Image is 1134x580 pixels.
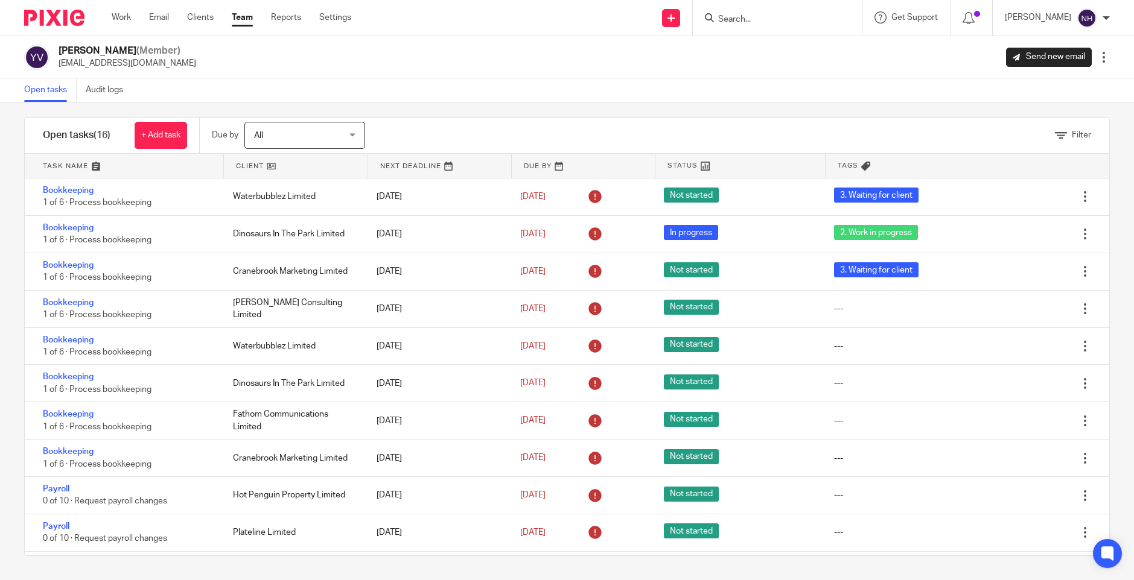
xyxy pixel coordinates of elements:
[664,487,719,502] span: Not started
[834,225,918,240] span: 2. Work in progress
[834,262,919,277] span: 3. Waiting for client
[834,188,919,203] span: 3. Waiting for client
[43,236,151,244] span: 1 of 6 · Process bookkeeping
[187,11,214,24] a: Clients
[365,446,508,470] div: [DATE]
[43,261,94,270] a: Bookkeeping
[664,449,719,464] span: Not started
[112,11,131,24] a: Work
[221,520,365,544] div: Plateline Limited
[664,374,719,389] span: Not started
[520,417,546,425] span: [DATE]
[834,303,843,315] div: ---
[135,122,187,149] a: + Add task
[834,489,843,501] div: ---
[834,415,843,427] div: ---
[365,409,508,433] div: [DATE]
[59,57,196,69] p: [EMAIL_ADDRESS][DOMAIN_NAME]
[221,291,365,327] div: [PERSON_NAME] Consulting Limited
[24,78,77,102] a: Open tasks
[212,129,238,141] p: Due by
[319,11,351,24] a: Settings
[520,267,546,276] span: [DATE]
[221,483,365,507] div: Hot Penguin Property Limited
[254,131,263,140] span: All
[365,259,508,283] div: [DATE]
[43,535,167,543] span: 0 of 10 · Request payroll changes
[43,336,94,344] a: Bookkeeping
[834,377,843,389] div: ---
[43,522,69,531] a: Payroll
[834,340,843,352] div: ---
[59,45,196,57] h2: [PERSON_NAME]
[520,342,546,350] span: [DATE]
[43,410,94,418] a: Bookkeeping
[43,199,151,207] span: 1 of 6 · Process bookkeeping
[43,310,151,319] span: 1 of 6 · Process bookkeeping
[43,224,94,232] a: Bookkeeping
[271,11,301,24] a: Reports
[221,402,365,439] div: Fathom Communications Limited
[221,334,365,358] div: Waterbubblez Limited
[520,230,546,238] span: [DATE]
[43,348,151,356] span: 1 of 6 · Process bookkeeping
[1077,8,1097,28] img: svg%3E
[221,446,365,470] div: Cranebrook Marketing Limited
[43,385,151,394] span: 1 of 6 · Process bookkeeping
[834,526,843,538] div: ---
[43,129,110,142] h1: Open tasks
[664,523,719,538] span: Not started
[520,453,546,462] span: [DATE]
[221,222,365,246] div: Dinosaurs In The Park Limited
[664,225,718,240] span: In progress
[365,297,508,321] div: [DATE]
[520,304,546,313] span: [DATE]
[43,460,151,468] span: 1 of 6 · Process bookkeeping
[24,45,49,70] img: svg%3E
[43,485,69,493] a: Payroll
[667,160,698,171] span: Status
[717,14,826,25] input: Search
[221,371,365,396] div: Dinosaurs In The Park Limited
[1005,11,1071,24] p: [PERSON_NAME]
[664,188,719,203] span: Not started
[43,186,94,195] a: Bookkeeping
[664,412,719,427] span: Not started
[891,13,938,22] span: Get Support
[838,160,858,171] span: Tags
[664,337,719,352] span: Not started
[365,371,508,396] div: [DATE]
[520,192,546,201] span: [DATE]
[1006,48,1092,67] a: Send new email
[365,184,508,209] div: [DATE]
[43,447,94,456] a: Bookkeeping
[136,46,180,55] span: (Member)
[365,334,508,358] div: [DATE]
[24,10,84,26] img: Pixie
[520,528,546,537] span: [DATE]
[43,273,151,282] span: 1 of 6 · Process bookkeeping
[365,483,508,507] div: [DATE]
[520,379,546,388] span: [DATE]
[664,300,719,315] span: Not started
[365,222,508,246] div: [DATE]
[43,373,94,381] a: Bookkeeping
[664,262,719,277] span: Not started
[520,491,546,499] span: [DATE]
[1072,131,1091,139] span: Filter
[834,452,843,464] div: ---
[86,78,132,102] a: Audit logs
[221,259,365,283] div: Cranebrook Marketing Limited
[221,184,365,209] div: Waterbubblez Limited
[43,423,151,431] span: 1 of 6 · Process bookkeeping
[149,11,169,24] a: Email
[365,520,508,544] div: [DATE]
[232,11,253,24] a: Team
[43,298,94,307] a: Bookkeeping
[43,497,167,506] span: 0 of 10 · Request payroll changes
[94,130,110,140] span: (16)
